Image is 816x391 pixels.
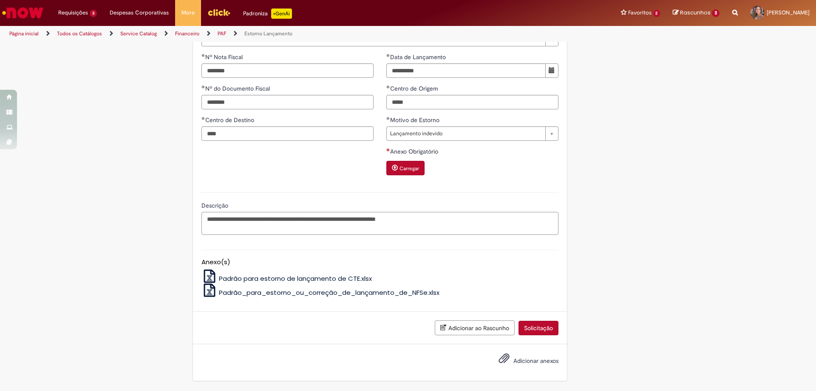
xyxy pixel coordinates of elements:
[201,95,374,109] input: Nº do Documento Fiscal
[390,148,440,155] span: Anexo Obrigatório
[201,212,558,235] textarea: Descrição
[219,288,439,297] span: Padrão_para_estorno_ou_correção_de_lançamento_de_NFSe.xlsx
[390,127,541,140] span: Lançamento indevido
[205,116,256,124] span: Centro de Destino
[673,9,720,17] a: Rascunhos
[712,9,720,17] span: 3
[201,274,372,283] a: Padrão para estorno de lançamento de CTE.xlsx
[9,30,39,37] a: Página inicial
[175,30,199,37] a: Financeiro
[390,85,440,92] span: Centro de Origem
[201,202,230,209] span: Descrição
[386,95,558,109] input: Centro de Origem
[271,9,292,19] p: +GenAi
[205,85,272,92] span: Nº do Documento Fiscal
[201,85,205,88] span: Obrigatório Preenchido
[390,116,441,124] span: Motivo de Estorno
[386,85,390,88] span: Obrigatório Preenchido
[243,9,292,19] div: Padroniza
[110,9,169,17] span: Despesas Corporativas
[386,63,546,78] input: Data de Lançamento 28 August 2025 Thursday
[513,357,558,365] span: Adicionar anexos
[386,148,390,151] span: Necessários
[435,320,515,335] button: Adicionar ao Rascunho
[205,53,244,61] span: Nº Nota Fiscal
[496,351,512,370] button: Adicionar anexos
[201,126,374,141] input: Centro de Destino
[120,30,157,37] a: Service Catalog
[201,259,558,266] h5: Anexo(s)
[201,54,205,57] span: Obrigatório Preenchido
[207,6,230,19] img: click_logo_yellow_360x200.png
[58,9,88,17] span: Requisições
[386,117,390,120] span: Obrigatório Preenchido
[399,165,419,172] small: Carregar
[1,4,45,21] img: ServiceNow
[201,117,205,120] span: Obrigatório Preenchido
[201,63,374,78] input: Nº Nota Fiscal
[6,26,538,42] ul: Trilhas de página
[518,321,558,335] button: Solicitação
[57,30,102,37] a: Todos os Catálogos
[680,9,711,17] span: Rascunhos
[218,30,226,37] a: PAF
[386,161,425,175] button: Carregar anexo de Anexo Obrigatório Required
[201,288,440,297] a: Padrão_para_estorno_ou_correção_de_lançamento_de_NFSe.xlsx
[628,9,652,17] span: Favoritos
[244,30,292,37] a: Estorno Lançamento
[386,54,390,57] span: Obrigatório Preenchido
[653,10,660,17] span: 2
[545,63,558,78] button: Mostrar calendário para Data de Lançamento
[390,53,448,61] span: Data de Lançamento
[219,274,372,283] span: Padrão para estorno de lançamento de CTE.xlsx
[181,9,195,17] span: More
[767,9,810,16] span: [PERSON_NAME]
[90,10,97,17] span: 3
